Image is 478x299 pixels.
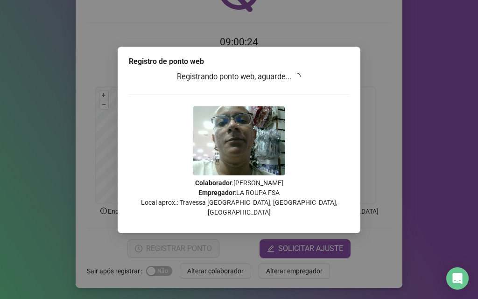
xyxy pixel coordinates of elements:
h3: Registrando ponto web, aguarde... [129,71,349,83]
p: : [PERSON_NAME] : LA ROUPA FSA Local aprox.: Travessa [GEOGRAPHIC_DATA], [GEOGRAPHIC_DATA], [GEOG... [129,178,349,217]
strong: Colaborador [195,179,232,187]
div: Open Intercom Messenger [446,267,469,290]
span: loading [293,73,301,80]
div: Registro de ponto web [129,56,349,67]
img: Z [193,106,285,175]
strong: Empregador [198,189,235,196]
